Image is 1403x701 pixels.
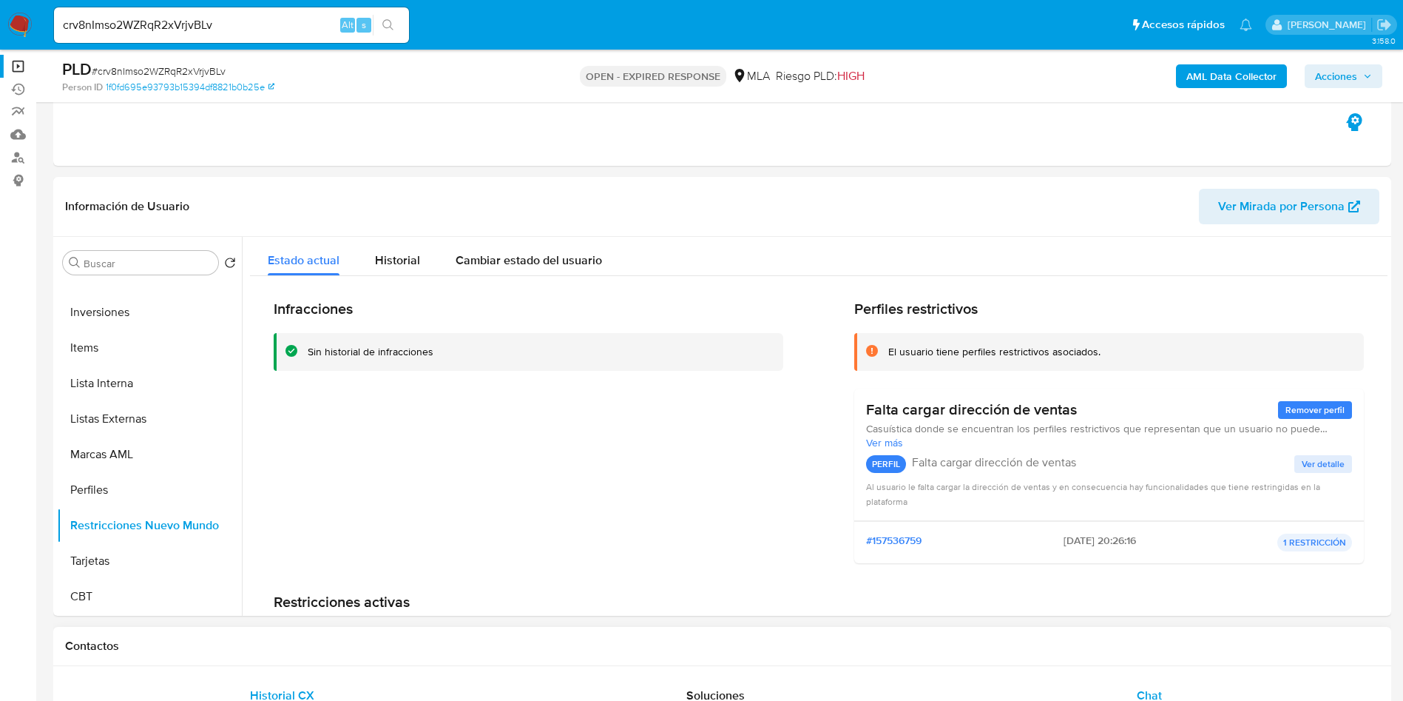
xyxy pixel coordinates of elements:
button: search-icon [373,15,403,36]
button: Listas Externas [57,401,242,437]
p: gustavo.deseta@mercadolibre.com [1288,18,1371,32]
p: OPEN - EXPIRED RESPONSE [580,66,726,87]
span: Acciones [1315,64,1357,88]
b: AML Data Collector [1186,64,1277,88]
h1: Información de Usuario [65,199,189,214]
span: 3.158.0 [1372,35,1396,47]
b: Person ID [62,81,103,94]
button: Perfiles [57,472,242,508]
input: Buscar usuario o caso... [54,16,409,35]
button: Acciones [1305,64,1382,88]
div: MLA [732,68,770,84]
button: Marcas AML [57,437,242,472]
input: Buscar [84,257,212,270]
span: Alt [342,18,354,32]
span: Riesgo PLD: [776,68,865,84]
button: CBT [57,579,242,614]
a: Salir [1376,17,1392,33]
button: Tarjetas [57,543,242,579]
button: AML Data Collector [1176,64,1287,88]
span: # crv8nImso2WZRqR2xVrjvBLv [92,64,226,78]
h1: Contactos [65,639,1379,654]
button: Restricciones Nuevo Mundo [57,508,242,543]
span: Ver Mirada por Persona [1218,189,1345,224]
a: Notificaciones [1240,19,1252,31]
span: s [362,18,366,32]
button: Inversiones [57,295,242,330]
button: Volver al orden por defecto [224,257,236,273]
button: Items [57,330,242,366]
b: PLD [62,57,92,81]
button: Lista Interna [57,366,242,401]
span: Accesos rápidos [1142,17,1225,33]
a: 1f0fd695e93793b15394df8821b0b25e [106,81,274,94]
span: HIGH [837,67,865,84]
button: Buscar [69,257,81,269]
button: Ver Mirada por Persona [1199,189,1379,224]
